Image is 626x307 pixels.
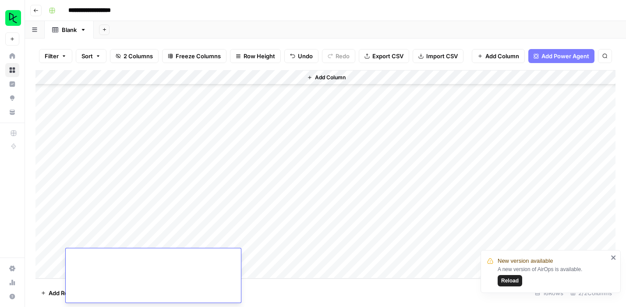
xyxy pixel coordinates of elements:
[284,49,318,63] button: Undo
[76,49,106,63] button: Sort
[541,52,589,60] span: Add Power Agent
[81,52,93,60] span: Sort
[244,52,275,60] span: Row Height
[49,289,73,297] span: Add Row
[124,52,153,60] span: 2 Columns
[501,277,519,285] span: Reload
[110,49,159,63] button: 2 Columns
[5,91,19,105] a: Opportunities
[5,63,19,77] a: Browse
[359,49,409,63] button: Export CSV
[62,25,77,34] div: Blank
[498,257,553,265] span: New version available
[322,49,355,63] button: Redo
[498,275,522,286] button: Reload
[498,265,608,286] div: A new version of AirOps is available.
[39,49,72,63] button: Filter
[5,7,19,29] button: Workspace: DataCamp
[5,10,21,26] img: DataCamp Logo
[230,49,281,63] button: Row Height
[45,52,59,60] span: Filter
[426,52,458,60] span: Import CSV
[315,74,346,81] span: Add Column
[45,21,94,39] a: Blank
[472,49,525,63] button: Add Column
[413,49,463,63] button: Import CSV
[336,52,350,60] span: Redo
[485,52,519,60] span: Add Column
[5,275,19,289] a: Usage
[528,49,594,63] button: Add Power Agent
[372,52,403,60] span: Export CSV
[5,261,19,275] a: Settings
[35,286,78,300] button: Add Row
[567,286,615,300] div: 2/2 Columns
[531,286,567,300] div: 16 Rows
[5,49,19,63] a: Home
[611,254,617,261] button: close
[5,77,19,91] a: Insights
[162,49,226,63] button: Freeze Columns
[5,105,19,119] a: Your Data
[176,52,221,60] span: Freeze Columns
[298,52,313,60] span: Undo
[304,72,349,83] button: Add Column
[5,289,19,303] button: Help + Support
